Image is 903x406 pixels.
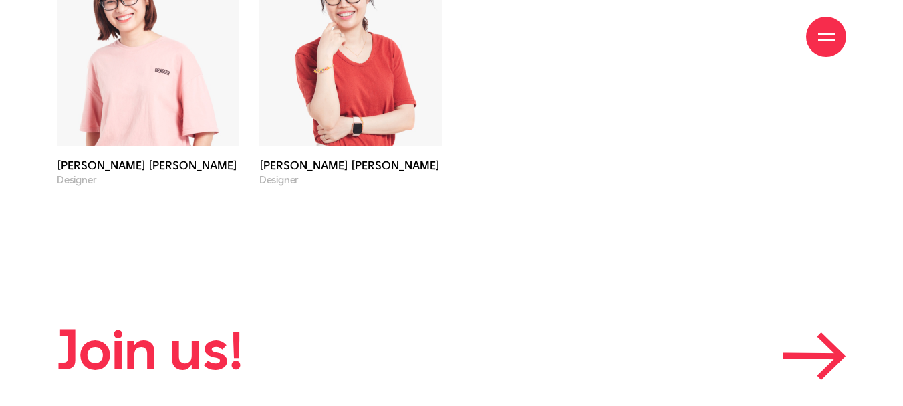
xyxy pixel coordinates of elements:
[57,320,846,380] a: Join us!
[259,175,442,186] p: Designer
[259,160,442,171] h3: [PERSON_NAME] [PERSON_NAME]
[57,160,239,171] h3: [PERSON_NAME] [PERSON_NAME]
[57,175,239,186] p: Designer
[57,320,243,380] h2: Join us!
